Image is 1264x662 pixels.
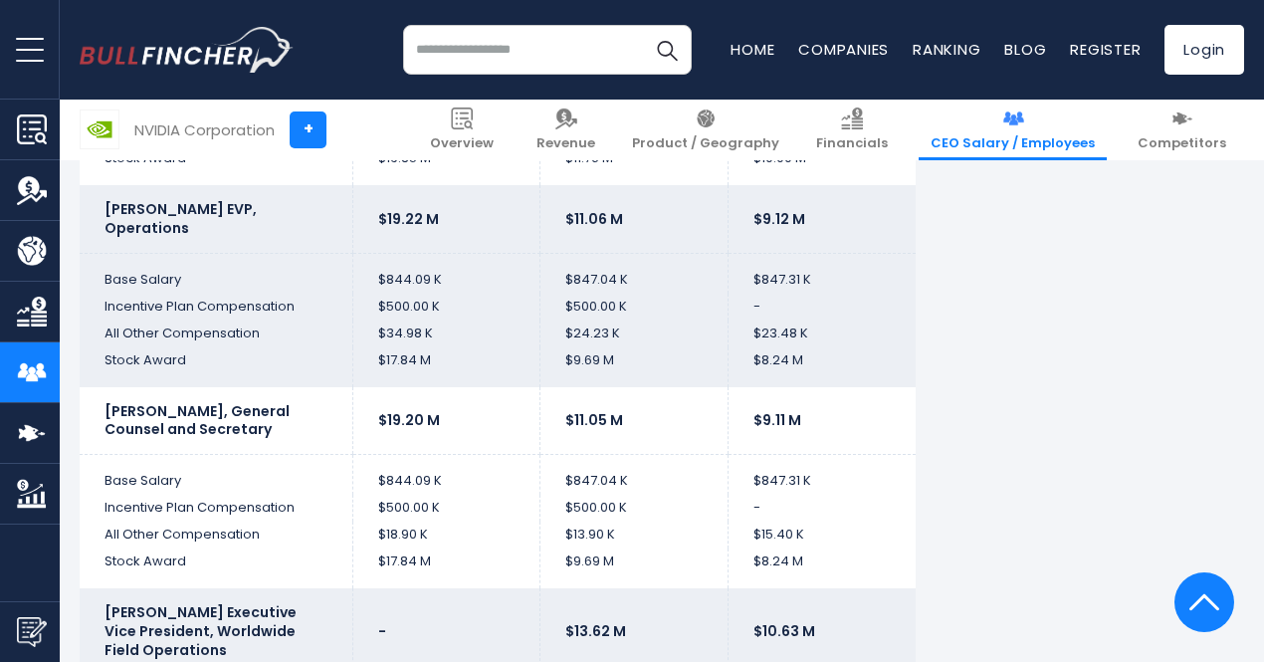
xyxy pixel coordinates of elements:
[728,145,916,185] td: $10.00 M
[642,25,692,75] button: Search
[536,135,595,152] span: Revenue
[728,347,916,387] td: $8.24 M
[80,549,352,588] td: Stock Award
[913,39,980,60] a: Ranking
[753,410,801,430] b: $9.11 M
[728,321,916,347] td: $23.48 K
[378,621,386,641] b: -
[352,495,540,522] td: $500.00 K
[134,118,275,141] div: NVIDIA Corporation
[80,145,352,185] td: Stock Award
[105,602,297,660] b: [PERSON_NAME] Executive Vice President, Worldwide Field Operations
[80,27,294,73] img: bullfincher logo
[816,135,888,152] span: Financials
[753,621,815,641] b: $10.63 M
[80,321,352,347] td: All Other Compensation
[80,254,352,294] td: Base Salary
[540,549,729,588] td: $9.69 M
[430,135,494,152] span: Overview
[931,135,1095,152] span: CEO Salary / Employees
[540,254,729,294] td: $847.04 K
[80,455,352,495] td: Base Salary
[804,100,900,160] a: Financials
[1164,25,1244,75] a: Login
[728,522,916,549] td: $15.40 K
[798,39,889,60] a: Companies
[540,145,729,185] td: $11.76 M
[80,522,352,549] td: All Other Compensation
[565,209,623,229] b: $11.06 M
[540,495,729,522] td: $500.00 K
[105,401,290,440] b: [PERSON_NAME], General Counsel and Secretary
[540,455,729,495] td: $847.04 K
[378,410,440,430] b: $19.20 M
[620,100,791,160] a: Product / Geography
[540,321,729,347] td: $24.23 K
[919,100,1107,160] a: CEO Salary / Employees
[352,254,540,294] td: $844.09 K
[105,199,257,238] b: [PERSON_NAME] EVP, Operations
[1126,100,1238,160] a: Competitors
[1138,135,1226,152] span: Competitors
[352,347,540,387] td: $17.84 M
[728,294,916,321] td: -
[728,455,916,495] td: $847.31 K
[728,254,916,294] td: $847.31 K
[540,294,729,321] td: $500.00 K
[352,455,540,495] td: $844.09 K
[378,209,439,229] b: $19.22 M
[565,621,626,641] b: $13.62 M
[731,39,774,60] a: Home
[565,410,623,430] b: $11.05 M
[728,549,916,588] td: $8.24 M
[80,294,352,321] td: Incentive Plan Compensation
[352,145,540,185] td: $19.85 M
[540,522,729,549] td: $13.90 K
[728,495,916,522] td: -
[525,100,607,160] a: Revenue
[80,347,352,387] td: Stock Award
[80,27,294,73] a: Go to homepage
[81,110,118,148] img: NVDA logo
[540,347,729,387] td: $9.69 M
[352,549,540,588] td: $17.84 M
[753,209,805,229] b: $9.12 M
[418,100,506,160] a: Overview
[80,495,352,522] td: Incentive Plan Compensation
[632,135,779,152] span: Product / Geography
[1004,39,1046,60] a: Blog
[352,522,540,549] td: $18.90 K
[352,321,540,347] td: $34.98 K
[352,294,540,321] td: $500.00 K
[290,111,326,148] a: +
[1070,39,1141,60] a: Register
